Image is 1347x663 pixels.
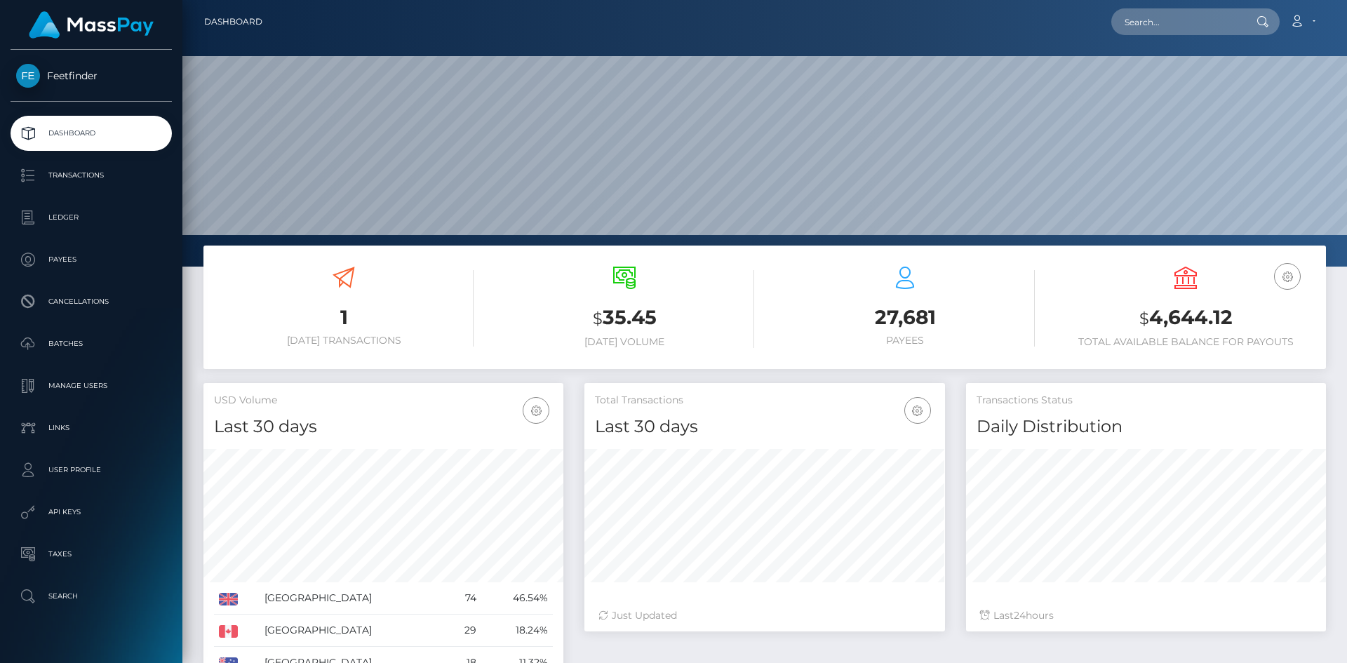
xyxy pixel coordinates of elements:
td: [GEOGRAPHIC_DATA] [260,615,446,647]
h4: Last 30 days [214,415,553,439]
div: Last hours [980,608,1312,623]
td: 46.54% [481,582,553,615]
h3: 1 [214,304,474,331]
a: Cancellations [11,284,172,319]
h6: Payees [775,335,1035,347]
td: 29 [447,615,481,647]
td: 74 [447,582,481,615]
td: [GEOGRAPHIC_DATA] [260,582,446,615]
h4: Daily Distribution [977,415,1315,439]
p: Links [16,417,166,438]
p: User Profile [16,460,166,481]
a: Payees [11,242,172,277]
p: Taxes [16,544,166,565]
h5: Total Transactions [595,394,934,408]
img: GB.png [219,593,238,605]
p: Ledger [16,207,166,228]
a: Links [11,410,172,446]
h3: 27,681 [775,304,1035,331]
a: Manage Users [11,368,172,403]
td: 18.24% [481,615,553,647]
a: API Keys [11,495,172,530]
span: Feetfinder [11,69,172,82]
input: Search... [1111,8,1243,35]
a: Dashboard [11,116,172,151]
img: MassPay Logo [29,11,154,39]
a: User Profile [11,453,172,488]
a: Search [11,579,172,614]
img: Feetfinder [16,64,40,88]
h5: Transactions Status [977,394,1315,408]
h3: 4,644.12 [1056,304,1315,333]
a: Ledger [11,200,172,235]
h4: Last 30 days [595,415,934,439]
a: Transactions [11,158,172,193]
h6: [DATE] Volume [495,336,754,348]
p: Dashboard [16,123,166,144]
p: Search [16,586,166,607]
a: Batches [11,326,172,361]
small: $ [1139,309,1149,328]
h5: USD Volume [214,394,553,408]
h3: 35.45 [495,304,754,333]
p: API Keys [16,502,166,523]
small: $ [593,309,603,328]
h6: Total Available Balance for Payouts [1056,336,1315,348]
p: Cancellations [16,291,166,312]
p: Payees [16,249,166,270]
h6: [DATE] Transactions [214,335,474,347]
p: Batches [16,333,166,354]
img: CA.png [219,625,238,638]
p: Manage Users [16,375,166,396]
a: Dashboard [204,7,262,36]
a: Taxes [11,537,172,572]
div: Just Updated [598,608,930,623]
p: Transactions [16,165,166,186]
span: 24 [1014,609,1026,622]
